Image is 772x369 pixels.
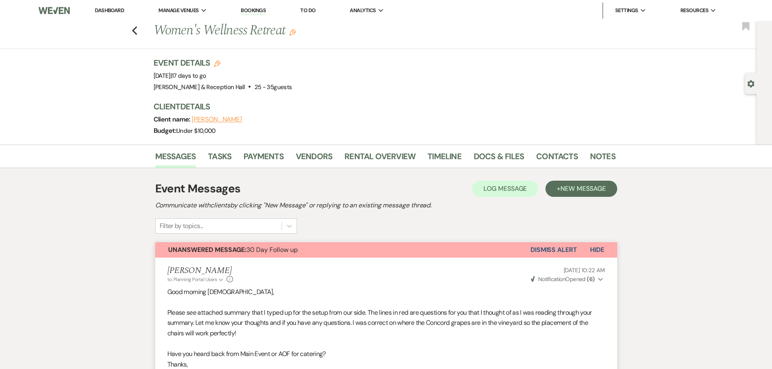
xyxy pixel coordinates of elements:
span: 30 Day Follow up [168,245,298,254]
span: Log Message [483,184,527,193]
h3: Event Details [154,57,292,68]
a: Rental Overview [344,150,415,168]
button: Edit [289,28,296,36]
h2: Communicate with clients by clicking "New Message" or replying to an existing message thread. [155,200,617,210]
span: | [171,72,206,80]
p: Please see attached summary that I typed up for the setup from our side. The lines in red are que... [167,307,605,339]
span: Hide [590,245,604,254]
button: +New Message [545,181,617,197]
a: To Do [300,7,315,14]
p: Have you heard back from Main Event or AOF for catering? [167,349,605,359]
a: Timeline [428,150,462,168]
div: Filter by topics... [160,221,203,231]
h1: Women's Wellness Retreat [154,21,517,41]
a: Bookings [241,7,266,15]
span: [DATE] [154,72,206,80]
button: Open lead details [747,79,755,87]
span: Settings [615,6,638,15]
h1: Event Messages [155,180,241,197]
span: Resources [680,6,708,15]
button: Unanswered Message:30 Day Follow up [155,242,530,258]
a: Tasks [208,150,231,168]
span: Manage Venues [158,6,199,15]
strong: ( 6 ) [587,275,595,283]
button: [PERSON_NAME] [192,116,242,123]
h3: Client Details [154,101,607,112]
button: to: Planning Portal Users [167,276,225,283]
span: 17 days to go [172,72,206,80]
span: Analytics [350,6,376,15]
a: Dashboard [95,7,124,14]
span: [PERSON_NAME] & Reception Hall [154,83,245,91]
span: Under $10,000 [176,127,216,135]
button: NotificationOpened (6) [530,275,605,284]
a: Notes [590,150,616,168]
a: Vendors [296,150,332,168]
span: Notification [538,275,565,283]
span: Client name: [154,115,192,124]
a: Messages [155,150,196,168]
button: Log Message [472,181,538,197]
a: Payments [244,150,284,168]
button: Dismiss Alert [530,242,577,258]
span: to: Planning Portal Users [167,276,217,283]
span: Opened [531,275,595,283]
img: Weven Logo [38,2,69,19]
span: Budget: [154,126,177,135]
h5: [PERSON_NAME] [167,266,233,276]
span: 25 - 35 guests [254,83,292,91]
strong: Unanswered Message: [168,245,246,254]
span: New Message [560,184,605,193]
p: Good morning [DEMOGRAPHIC_DATA], [167,287,605,297]
button: Hide [577,242,617,258]
a: Contacts [536,150,578,168]
span: [DATE] 10:22 AM [564,267,605,274]
a: Docs & Files [474,150,524,168]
